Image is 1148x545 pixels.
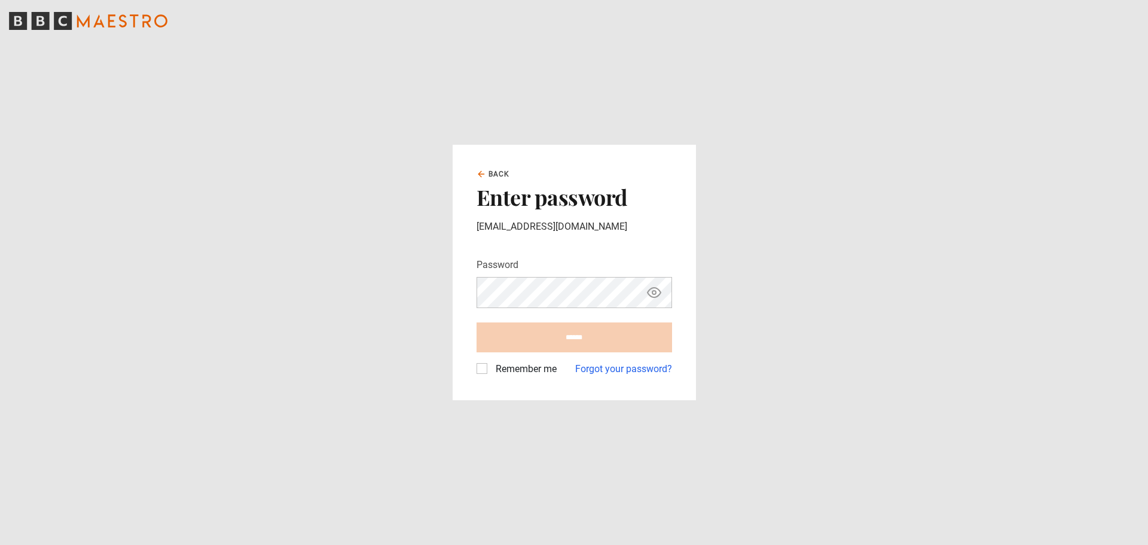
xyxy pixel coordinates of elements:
a: Forgot your password? [575,362,672,376]
h2: Enter password [477,184,672,209]
label: Remember me [491,362,557,376]
a: Back [477,169,510,179]
p: [EMAIL_ADDRESS][DOMAIN_NAME] [477,220,672,234]
svg: BBC Maestro [9,12,167,30]
span: Back [488,169,510,179]
label: Password [477,258,518,272]
button: Show password [644,282,664,303]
